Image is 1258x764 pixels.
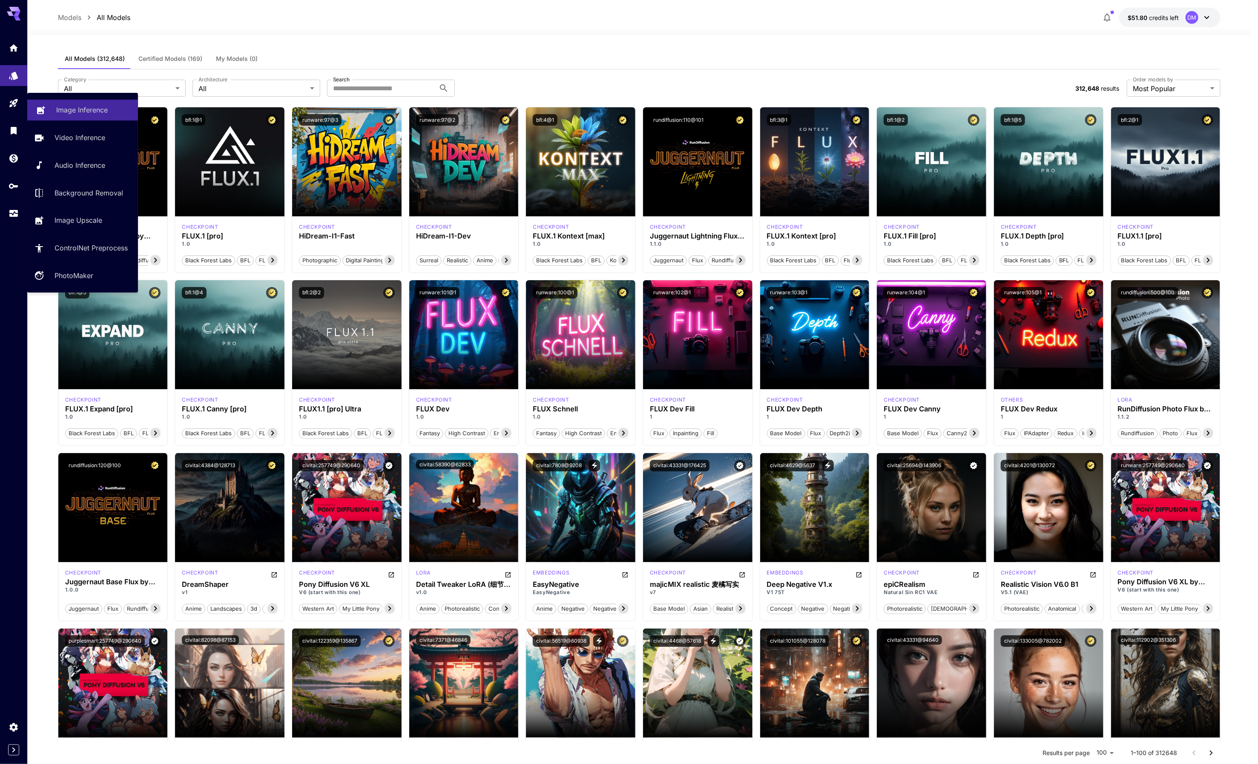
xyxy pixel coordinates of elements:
button: runware:103@1 [767,287,811,299]
p: checkpoint [650,396,686,404]
span: FLUX.1 Fill [pro] [958,256,1005,265]
button: bfl:2@2 [299,287,324,299]
span: concept [485,605,514,613]
span: Black Forest Labs [66,429,118,438]
button: civitai:122359@135867 [299,635,361,647]
p: checkpoint [767,223,803,231]
h3: FLUX.1 Expand [pro] [65,405,161,413]
button: Open in CivitAI [271,569,278,579]
h3: Juggernaut Lightning Flux by RunDiffusion [650,232,746,240]
p: 1.0 [767,240,863,248]
div: FLUX.1 Kontext [max] [533,232,629,240]
span: High Contrast [445,429,488,438]
p: Image Upscale [55,215,102,225]
button: civitai:7808@9208 [533,460,585,471]
button: bfl:2@1 [1118,114,1142,126]
label: Search [333,76,350,83]
button: rundiffusion:120@100 [65,460,124,471]
button: Certified Model – Vetted for best performance and includes a commercial license. [968,114,979,126]
p: 1.0 [533,240,629,248]
div: FLUX.1 D [416,396,452,404]
p: checkpoint [650,223,686,231]
span: rundiffusion [1118,429,1157,438]
button: runware:102@1 [650,287,694,299]
span: negative [558,605,588,613]
span: Black Forest Labs [767,256,820,265]
span: Black Forest Labs [884,256,936,265]
button: Certified Model – Vetted for best performance and includes a commercial license. [617,114,629,126]
h3: FLUX.1 Depth [pro] [1001,232,1097,240]
button: Certified Model – Vetted for best performance and includes a commercial license. [1202,287,1213,299]
span: FLUX.1 Canny [pro] [256,429,313,438]
button: runware:97@3 [299,114,342,126]
p: checkpoint [182,223,218,231]
button: civitai:4201@130072 [1001,460,1058,471]
span: Base model [767,429,805,438]
button: civitai:56519@60938 [533,635,590,647]
button: Certified Model – Vetted for best performance and includes a commercial license. [617,287,629,299]
span: [DEMOGRAPHIC_DATA] [928,605,996,613]
button: Go to next page [1203,744,1220,761]
span: 3d [247,605,260,613]
span: IPAdapter [1021,429,1052,438]
div: fluxultra [299,396,335,404]
button: civitai:7371@46846 [416,635,471,645]
span: concept [767,605,796,613]
p: Models [58,12,81,23]
span: BFL [237,429,253,438]
button: bfl:1@2 [884,114,908,126]
button: Certified Model – Vetted for best performance and includes a commercial license. [734,114,746,126]
span: Environment [491,429,530,438]
span: anime [416,605,439,613]
h3: FLUX Schnell [533,405,629,413]
div: Usage [9,208,19,219]
a: Video Inference [27,127,138,148]
span: base model [650,605,688,613]
div: FLUX.1 D [884,396,920,404]
span: juggernaut [650,256,686,265]
button: Certified Model – Vetted for best performance and includes a commercial license. [968,287,979,299]
p: 1.0 [1001,240,1097,248]
div: HiDream-I1-Fast [299,232,395,240]
button: Certified Model – Vetted for best performance and includes a commercial license. [500,114,511,126]
button: Open in CivitAI [622,569,629,579]
div: FLUX.1 [pro] [182,232,278,240]
button: runware:97@2 [416,114,459,126]
p: Audio Inference [55,160,105,170]
span: photorealistic [884,605,925,613]
button: Certified Model – Vetted for best performance and includes a commercial license. [383,635,395,647]
a: Image Upscale [27,210,138,231]
p: checkpoint [416,396,452,404]
span: Flux [1001,429,1018,438]
p: 1.0 [884,240,979,248]
h3: RunDiffusion Photo Flux by RunDiffusion [1118,405,1214,413]
span: flux [689,256,706,265]
span: anime [533,605,556,613]
span: Base model [884,429,922,438]
h3: FLUX Dev Depth [767,405,863,413]
p: checkpoint [533,223,569,231]
span: flux [1184,429,1201,438]
button: View trigger words [822,460,834,471]
button: Certified Model – Vetted for best performance and includes a commercial license. [266,114,278,126]
div: $51.80 [1128,13,1179,22]
button: Verified working [734,635,746,647]
h3: FLUX1.1 [pro] Ultra [299,405,395,413]
button: civitai:101055@128078 [767,635,829,647]
button: civitai:112902@351306 [1118,635,1180,645]
span: Flux Kontext [841,256,880,265]
button: Open in CivitAI [856,569,862,579]
span: FLUX.1 Expand [pro] [139,429,199,438]
span: $51.80 [1128,14,1149,21]
div: FLUX.1 Fill [pro] [884,232,979,240]
p: 1.0 [1118,240,1214,248]
div: fluxpro [1001,223,1037,231]
button: Open in CivitAI [505,569,511,579]
button: civitai:43331@176425 [650,460,709,471]
p: checkpoint [299,223,335,231]
p: checkpoint [1118,223,1154,231]
div: API Keys [9,181,19,191]
span: BFL [939,256,955,265]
